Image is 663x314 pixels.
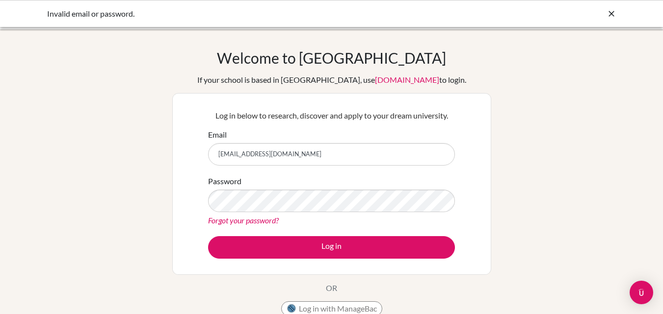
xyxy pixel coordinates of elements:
[47,8,469,20] div: Invalid email or password.
[208,236,455,259] button: Log in
[208,216,279,225] a: Forgot your password?
[326,282,337,294] p: OR
[375,75,439,84] a: [DOMAIN_NAME]
[630,281,653,304] div: Open Intercom Messenger
[197,74,466,86] div: If your school is based in [GEOGRAPHIC_DATA], use to login.
[208,129,227,141] label: Email
[208,110,455,121] p: Log in below to research, discover and apply to your dream university.
[208,175,241,187] label: Password
[217,49,446,67] h1: Welcome to [GEOGRAPHIC_DATA]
